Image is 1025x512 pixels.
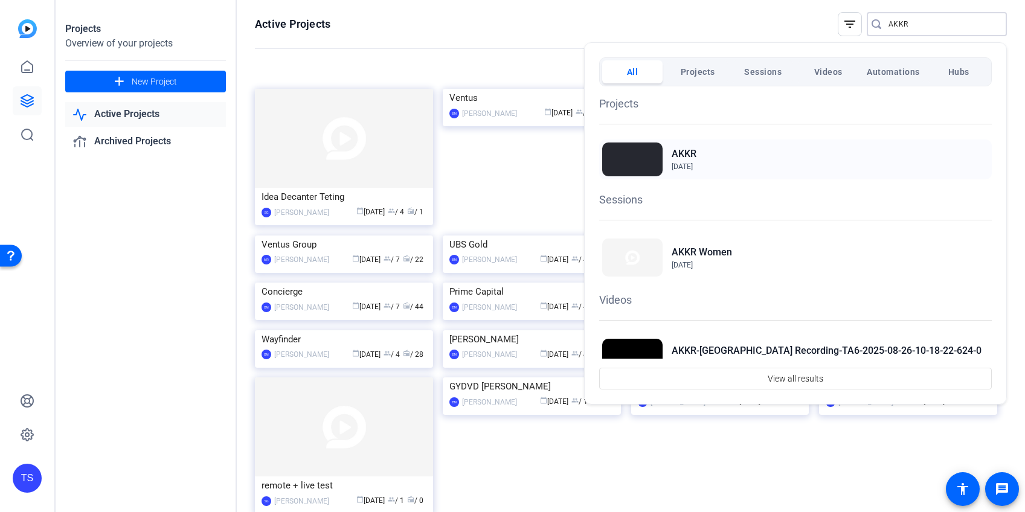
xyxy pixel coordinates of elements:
[867,61,920,83] span: Automations
[599,95,992,112] h1: Projects
[599,191,992,208] h1: Sessions
[768,367,823,390] span: View all results
[681,61,715,83] span: Projects
[672,147,696,161] h2: AKKR
[599,368,992,389] button: View all results
[672,344,982,358] h2: AKKR-[GEOGRAPHIC_DATA] Recording-TA6-2025-08-26-10-18-22-624-0
[602,238,663,277] img: Thumbnail
[602,339,663,373] img: Thumbnail
[672,261,693,269] span: [DATE]
[672,245,732,260] h2: AKKR Women
[599,292,992,308] h1: Videos
[672,162,693,171] span: [DATE]
[948,61,969,83] span: Hubs
[814,61,843,83] span: Videos
[602,142,663,176] img: Thumbnail
[744,61,782,83] span: Sessions
[627,61,638,83] span: All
